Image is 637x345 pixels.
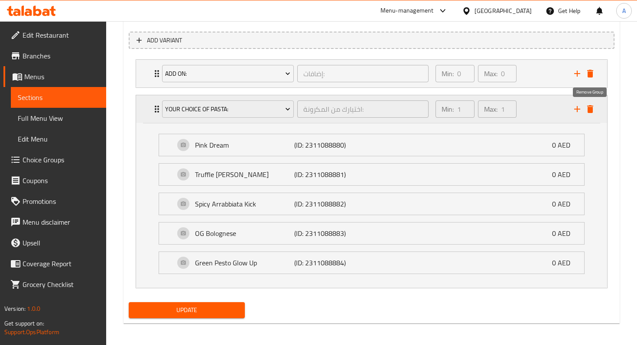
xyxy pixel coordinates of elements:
p: OG Bolognese [195,228,294,239]
span: Grocery Checklist [23,279,99,290]
li: Expand [129,56,614,91]
span: A [622,6,626,16]
a: Upsell [3,232,106,253]
span: Full Menu View [18,113,99,123]
div: Expand [136,95,607,123]
a: Full Menu View [11,108,106,129]
span: Coupons [23,175,99,186]
span: Update [136,305,238,316]
div: Expand [159,193,584,215]
span: 1.0.0 [27,303,40,314]
button: Your Choice Of Pasta: [162,100,294,118]
p: Min: [442,68,454,79]
div: Menu-management [380,6,434,16]
span: Edit Restaurant [23,30,99,40]
button: delete [584,67,597,80]
span: Coverage Report [23,258,99,269]
a: Sections [11,87,106,108]
a: Choice Groups [3,149,106,170]
p: (ID: 2311088883) [294,228,361,239]
a: Menu disclaimer [3,212,106,232]
h2: Variations & Choices [129,11,614,24]
a: Coupons [3,170,106,191]
p: (ID: 2311088882) [294,199,361,209]
span: Choice Groups [23,155,99,165]
a: Grocery Checklist [3,274,106,295]
p: Max: [484,104,497,114]
p: 0 AED [552,199,577,209]
p: (ID: 2311088881) [294,169,361,180]
p: 0 AED [552,258,577,268]
span: Menu disclaimer [23,217,99,227]
span: Add On: [165,68,290,79]
p: 0 AED [552,228,577,239]
p: Min: [442,104,454,114]
p: (ID: 2311088884) [294,258,361,268]
p: (ID: 2311088880) [294,140,361,150]
button: add [571,67,584,80]
p: Green Pesto Glow Up [195,258,294,268]
a: Branches [3,45,106,66]
button: Update [129,302,245,318]
div: [GEOGRAPHIC_DATA] [474,6,532,16]
span: Sections [18,92,99,103]
button: Add variant [129,32,614,49]
div: Expand [136,60,607,87]
p: Max: [484,68,497,79]
div: Expand [159,164,584,185]
a: Menus [3,66,106,87]
span: Version: [4,303,26,314]
span: Menus [24,71,99,82]
button: add [571,103,584,116]
button: Add On: [162,65,294,82]
span: Add variant [147,35,182,46]
div: Expand [159,222,584,244]
div: Expand [159,134,584,156]
span: Get support on: [4,318,44,329]
p: Truffle [PERSON_NAME] [195,169,294,180]
span: Upsell [23,238,99,248]
span: Edit Menu [18,134,99,144]
li: ExpandExpandExpandExpandExpandExpand [129,91,614,292]
p: 0 AED [552,140,577,150]
a: Edit Restaurant [3,25,106,45]
span: Your Choice Of Pasta: [165,104,290,115]
p: Spicy Arrabbiata Kick [195,199,294,209]
button: delete [584,103,597,116]
span: Promotions [23,196,99,206]
span: Branches [23,51,99,61]
div: Expand [159,252,584,274]
p: 0 AED [552,169,577,180]
a: Edit Menu [11,129,106,149]
p: Pink Dream [195,140,294,150]
a: Coverage Report [3,253,106,274]
a: Support.OpsPlatform [4,326,59,338]
a: Promotions [3,191,106,212]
